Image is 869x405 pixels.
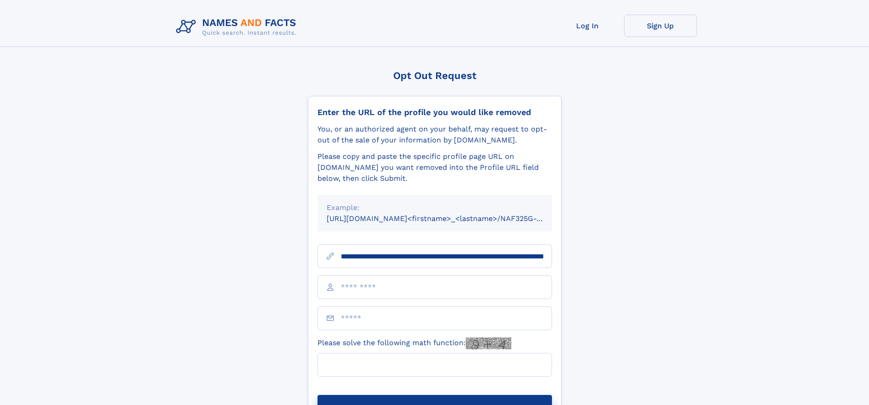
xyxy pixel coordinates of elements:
[172,15,304,39] img: Logo Names and Facts
[327,214,569,223] small: [URL][DOMAIN_NAME]<firstname>_<lastname>/NAF325G-xxxxxxxx
[317,124,552,146] div: You, or an authorized agent on your behalf, may request to opt-out of the sale of your informatio...
[317,337,511,349] label: Please solve the following math function:
[624,15,697,37] a: Sign Up
[317,151,552,184] div: Please copy and paste the specific profile page URL on [DOMAIN_NAME] you want removed into the Pr...
[551,15,624,37] a: Log In
[308,70,562,81] div: Opt Out Request
[327,202,543,213] div: Example:
[317,107,552,117] div: Enter the URL of the profile you would like removed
